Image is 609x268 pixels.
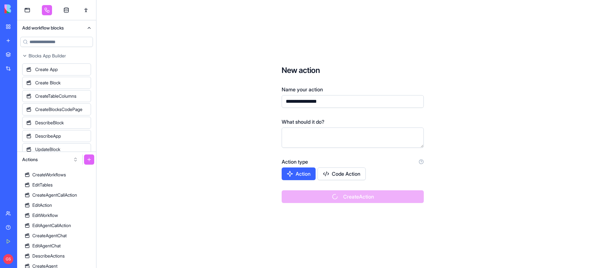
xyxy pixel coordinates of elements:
[17,180,96,190] a: EditTables
[22,77,91,89] div: Create Block
[17,170,96,180] a: CreateWorkflows
[32,243,61,249] div: EditAgentChat
[282,86,323,93] label: Name your action
[17,251,96,261] a: DescribeActions
[22,130,91,142] div: DescribeApp
[32,212,58,219] div: EditWorkflow
[17,241,96,251] a: EditAgentChat
[19,154,81,165] button: Actions
[318,167,366,180] button: Code Action
[32,192,77,198] div: CreateAgentCallAction
[22,90,91,102] div: CreateTableColumns
[22,63,91,75] div: Create App
[282,158,308,166] label: Action type
[282,167,316,180] button: Action
[17,190,96,200] a: CreateAgentCallAction
[22,143,91,155] div: UpdateBlock
[17,220,96,231] a: EditAgentCallAction
[17,210,96,220] a: EditWorkflow
[17,20,96,36] button: Add workflow blocks
[32,172,66,178] div: CreateWorkflows
[32,232,67,239] div: CreateAgentChat
[17,231,96,241] a: CreateAgentChat
[17,51,96,61] button: Blocks App Builder
[4,4,44,13] img: logo
[32,182,53,188] div: EditTables
[17,200,96,210] a: EditAction
[3,254,13,264] span: GS
[282,118,324,126] label: What should it do?
[32,253,65,259] div: DescribeActions
[22,103,91,115] div: CreateBlocksCodePage
[282,65,424,75] h3: New action
[22,117,91,129] div: DescribeBlock
[32,222,71,229] div: EditAgentCallAction
[32,202,52,208] div: EditAction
